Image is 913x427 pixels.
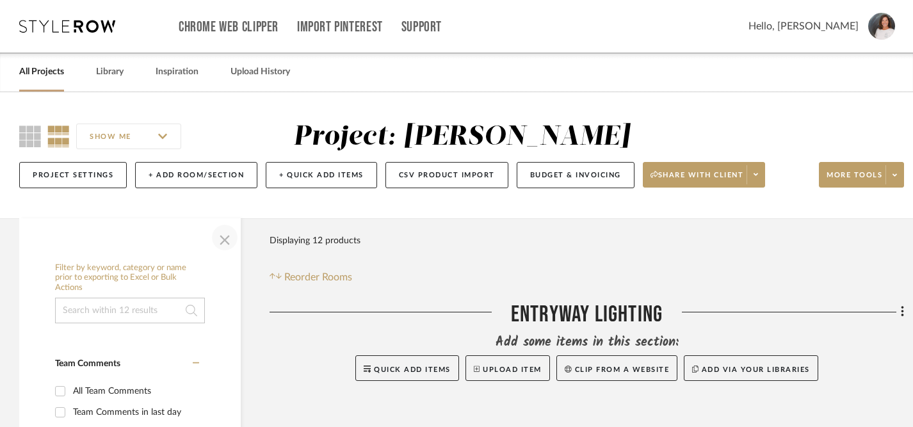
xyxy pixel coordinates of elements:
[556,355,677,381] button: Clip from a website
[179,22,279,33] a: Chrome Web Clipper
[19,162,127,188] button: Project Settings
[293,124,630,150] div: Project: [PERSON_NAME]
[827,170,882,189] span: More tools
[401,22,442,33] a: Support
[819,162,904,188] button: More tools
[868,13,895,40] img: avatar
[96,63,124,81] a: Library
[684,355,818,381] button: Add via your libraries
[55,298,205,323] input: Search within 12 results
[284,270,352,285] span: Reorder Rooms
[643,162,766,188] button: Share with client
[270,228,360,254] div: Displaying 12 products
[212,225,238,250] button: Close
[266,162,377,188] button: + Quick Add Items
[55,359,120,368] span: Team Comments
[73,381,196,401] div: All Team Comments
[355,355,459,381] button: Quick Add Items
[297,22,383,33] a: Import Pinterest
[156,63,198,81] a: Inspiration
[19,63,64,81] a: All Projects
[135,162,257,188] button: + Add Room/Section
[73,402,196,423] div: Team Comments in last day
[748,19,859,34] span: Hello, [PERSON_NAME]
[517,162,634,188] button: Budget & Invoicing
[270,334,904,351] div: Add some items in this section:
[374,366,451,373] span: Quick Add Items
[650,170,744,189] span: Share with client
[55,263,205,293] h6: Filter by keyword, category or name prior to exporting to Excel or Bulk Actions
[465,355,550,381] button: Upload Item
[385,162,508,188] button: CSV Product Import
[230,63,290,81] a: Upload History
[270,270,352,285] button: Reorder Rooms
